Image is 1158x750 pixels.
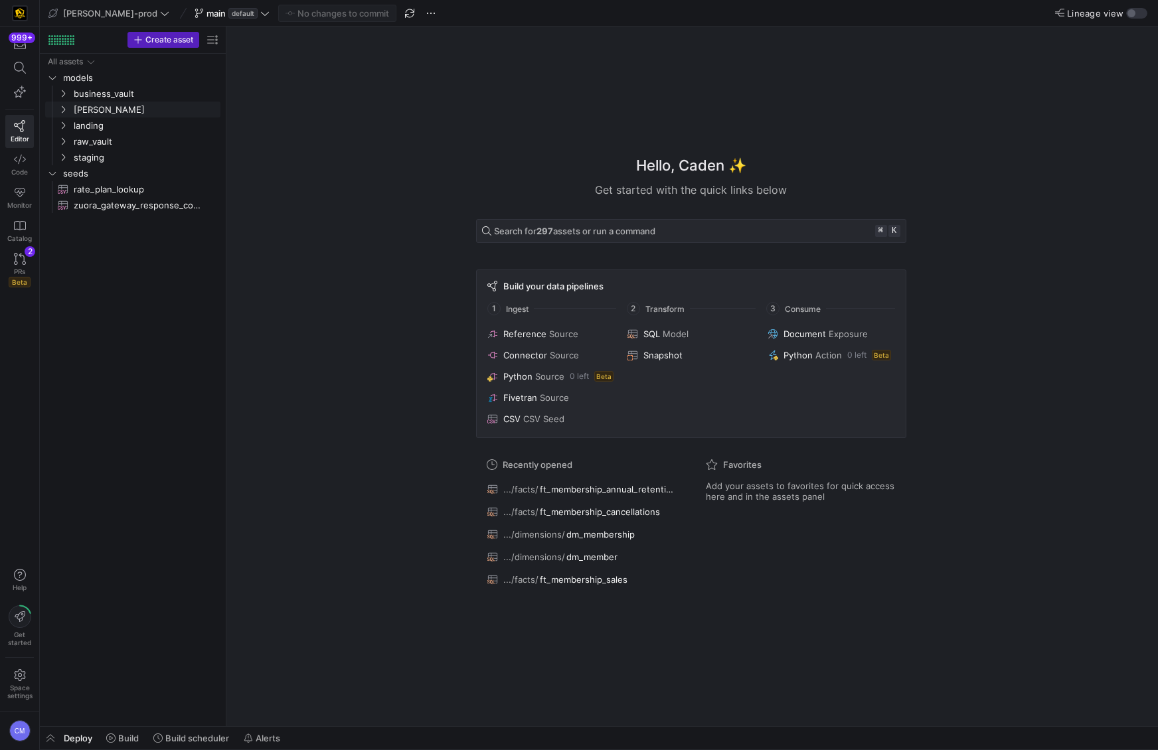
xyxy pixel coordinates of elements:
button: DocumentExposure [765,326,897,342]
span: Deploy [64,733,92,743]
span: Get started [8,631,31,646]
h1: Hello, Caden ✨ [636,155,746,177]
span: 0 left [570,372,589,381]
span: landing [74,118,218,133]
div: 2 [25,246,35,257]
span: zuora_gateway_response_codes​​​​​​ [74,198,205,213]
div: Press SPACE to select this row. [45,165,220,181]
a: https://storage.googleapis.com/y42-prod-data-exchange/images/uAsz27BndGEK0hZWDFeOjoxA7jCwgK9jE472... [5,2,34,25]
span: Recently opened [503,459,572,470]
button: PythonSource0 leftBeta [485,368,617,384]
button: Alerts [238,727,286,749]
button: maindefault [191,5,273,22]
button: Getstarted [5,600,34,652]
span: Beta [594,371,614,382]
span: Help [11,583,28,591]
button: ConnectorSource [485,347,617,363]
a: Catalog [5,214,34,248]
div: Press SPACE to select this row. [45,54,220,70]
kbd: k [888,225,900,237]
span: Source [535,371,564,382]
button: CSVCSV Seed [485,411,617,427]
span: default [228,8,258,19]
span: Space settings [7,684,33,700]
span: Fivetran [503,392,537,403]
span: Model [663,329,689,339]
span: ft_membership_annual_retention [540,484,676,494]
span: .../dimensions/ [503,529,565,540]
div: Press SPACE to select this row. [45,181,220,197]
span: Code [11,168,28,176]
span: SQL [643,329,660,339]
span: Reference [503,329,546,339]
span: Build scheduler [165,733,229,743]
span: Exposure [829,329,868,339]
button: Help [5,563,34,597]
button: .../dimensions/dm_member [484,548,679,565]
div: CM [9,720,31,741]
span: Action [815,350,842,360]
span: Connector [503,350,547,360]
strong: 297 [537,226,553,236]
div: Press SPACE to select this row. [45,149,220,165]
span: Alerts [256,733,280,743]
button: SQLModel [625,326,757,342]
span: Python [503,371,533,382]
span: dm_member [566,552,618,562]
a: Code [5,148,34,181]
div: Press SPACE to select this row. [45,197,220,213]
span: Catalog [7,234,32,242]
span: ft_membership_sales [540,574,627,585]
a: zuora_gateway_response_codes​​​​​​ [45,197,220,213]
span: 0 left [847,350,867,360]
button: .../facts/ft_membership_sales [484,571,679,588]
button: Snapshot [625,347,757,363]
button: .../dimensions/dm_membership [484,526,679,543]
button: .../facts/ft_membership_cancellations [484,503,679,520]
a: Monitor [5,181,34,214]
span: dm_membership [566,529,635,540]
span: CSV Seed [523,413,564,424]
span: models [63,70,218,86]
div: 999+ [9,33,35,43]
span: staging [74,150,218,165]
span: Snapshot [643,350,683,360]
button: [PERSON_NAME]-prod [45,5,173,22]
span: Source [549,329,578,339]
span: Source [540,392,569,403]
span: .../dimensions/ [503,552,565,562]
span: Monitor [7,201,32,209]
span: PRs [14,267,25,275]
span: Build [118,733,139,743]
span: main [207,8,226,19]
span: business_vault [74,86,218,102]
span: Document [784,329,826,339]
span: .../facts/ [503,484,538,494]
span: Search for assets or run a command [494,226,655,236]
span: rate_plan_lookup​​​​​​ [74,182,205,197]
div: Press SPACE to select this row. [45,102,220,117]
button: .../facts/ft_membership_annual_retention [484,481,679,498]
div: Press SPACE to select this row. [45,117,220,133]
span: Favorites [723,459,762,470]
span: Lineage view [1067,8,1123,19]
button: Build scheduler [147,727,235,749]
button: PythonAction0 leftBeta [765,347,897,363]
span: Beta [9,277,31,287]
span: CSV [503,413,521,424]
span: Add your assets to favorites for quick access here and in the assets panel [706,481,896,502]
div: Press SPACE to select this row. [45,70,220,86]
span: .../facts/ [503,574,538,585]
button: Search for297assets or run a command⌘k [476,219,906,243]
a: rate_plan_lookup​​​​​​ [45,181,220,197]
span: raw_vault [74,134,218,149]
span: Python [784,350,813,360]
a: PRsBeta2 [5,248,34,293]
button: 999+ [5,32,34,56]
span: Create asset [145,35,193,44]
button: ReferenceSource [485,326,617,342]
button: FivetranSource [485,390,617,406]
div: All assets [48,57,83,66]
span: Beta [872,350,891,360]
button: Build [100,727,145,749]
